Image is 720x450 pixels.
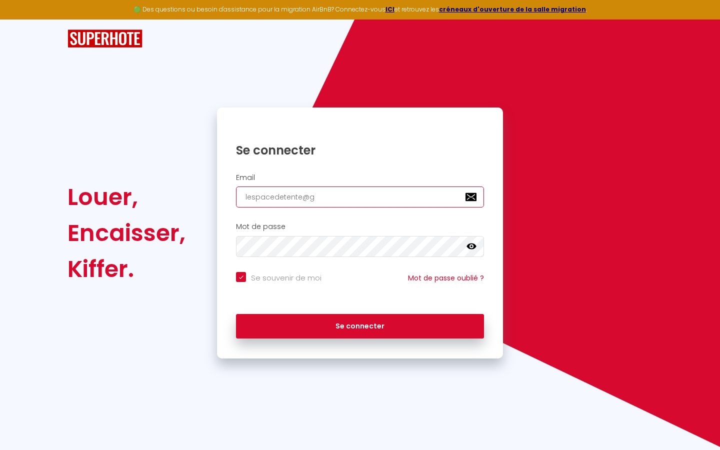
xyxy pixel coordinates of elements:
[236,314,484,339] button: Se connecter
[385,5,394,13] a: ICI
[236,142,484,158] h1: Se connecter
[236,173,484,182] h2: Email
[67,179,185,215] div: Louer,
[8,4,38,34] button: Ouvrir le widget de chat LiveChat
[67,29,142,48] img: SuperHote logo
[67,251,185,287] div: Kiffer.
[67,215,185,251] div: Encaisser,
[408,273,484,283] a: Mot de passe oublié ?
[236,186,484,207] input: Ton Email
[236,222,484,231] h2: Mot de passe
[439,5,586,13] a: créneaux d'ouverture de la salle migration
